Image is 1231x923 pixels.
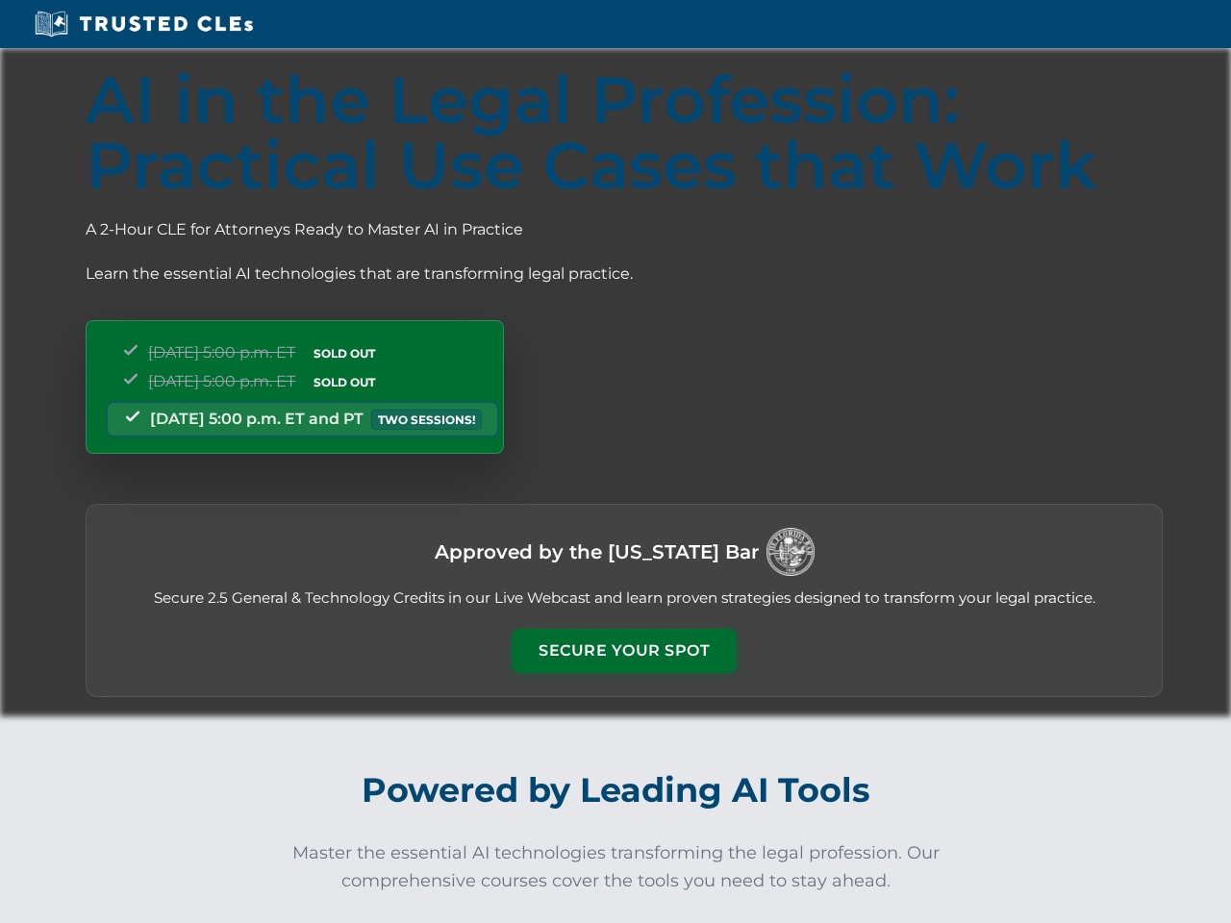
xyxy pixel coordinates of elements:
[86,67,1163,198] h1: AI in the Legal Profession: Practical Use Cases that Work
[86,262,1163,287] p: Learn the essential AI technologies that are transforming legal practice.
[110,587,1139,610] p: Secure 2.5 General & Technology Credits in our Live Webcast and learn proven strategies designed ...
[29,10,259,38] img: Trusted CLEs
[766,528,815,576] img: Logo
[148,372,295,390] span: [DATE] 5:00 p.m. ET
[279,839,952,895] p: Master the essential AI technologies transforming the legal profession. Our comprehensive courses...
[86,217,1163,242] p: A 2-Hour CLE for Attorneys Ready to Master AI in Practice
[512,629,737,673] button: Secure Your Spot
[307,343,382,363] span: SOLD OUT
[83,757,1148,824] h2: Powered by Leading AI Tools
[148,343,295,362] span: [DATE] 5:00 p.m. ET
[435,535,759,569] h3: Approved by the [US_STATE] Bar
[307,372,382,392] span: SOLD OUT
